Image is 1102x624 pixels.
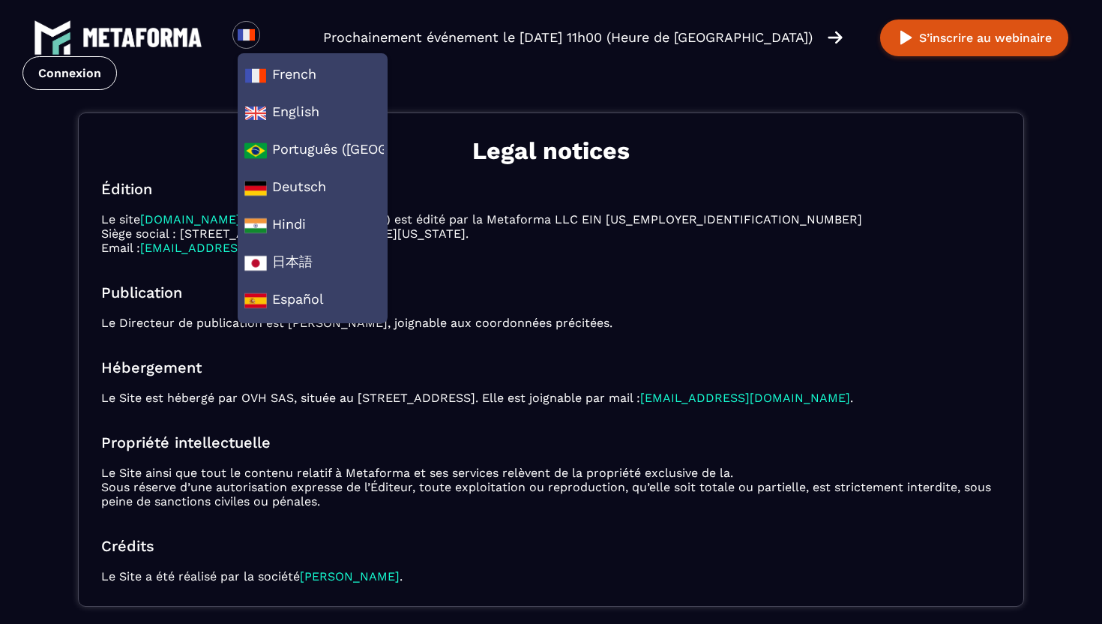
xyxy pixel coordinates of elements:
p: Le Site ainsi que tout le contenu relatif à Metaforma et ses services relèvent de la propriété ex... [101,466,1001,508]
p: Le site (ci-après désigne « Site ») est édité par la Metaforma LLC EIN [US_EMPLOYER_IDENTIFICATIO... [101,212,1001,255]
img: es [244,289,267,312]
p: Le Site est hébergé par OVH SAS, située au [STREET_ADDRESS]. Elle est joignable par mail : . [101,391,1001,405]
span: Hindi [244,214,381,237]
img: play [897,28,915,47]
span: English [244,102,381,124]
h1: Legal notices [101,136,1001,166]
span: Deutsch [244,177,381,199]
span: Português ([GEOGRAPHIC_DATA]) [244,139,381,162]
img: hi [244,214,267,237]
img: de [244,177,267,199]
a: [EMAIL_ADDRESS][DOMAIN_NAME] [640,391,850,405]
img: logo [82,28,202,47]
a: Connexion [22,56,117,90]
p: Le Directeur de publication est [PERSON_NAME], joignable aux coordonnées précitées. [101,316,1001,330]
div: Search for option [260,21,297,54]
span: 日本語 [244,252,381,274]
input: Search for option [273,28,284,46]
a: [DOMAIN_NAME] [140,212,241,226]
img: ja [244,252,267,274]
h2: Édition [101,180,1001,198]
img: fr [244,64,267,87]
h2: Hébergement [101,358,1001,376]
button: S’inscrire au webinaire [880,19,1068,56]
img: arrow-right [828,29,843,46]
img: en [244,102,267,124]
span: Español [244,289,381,312]
p: Prochainement événement le [DATE] 11h00 (Heure de [GEOGRAPHIC_DATA]) [323,27,813,48]
span: French [244,64,381,87]
img: logo [34,19,71,56]
h2: Propriété intellectuelle [101,433,1001,451]
h2: Publication [101,283,1001,301]
a: [PERSON_NAME] [300,569,400,583]
img: fr [237,25,256,44]
a: [EMAIL_ADDRESS][DOMAIN_NAME] [140,241,350,255]
p: Le Site a été réalisé par la société . [101,569,1001,583]
img: a0 [244,139,267,162]
h2: Crédits [101,537,1001,555]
